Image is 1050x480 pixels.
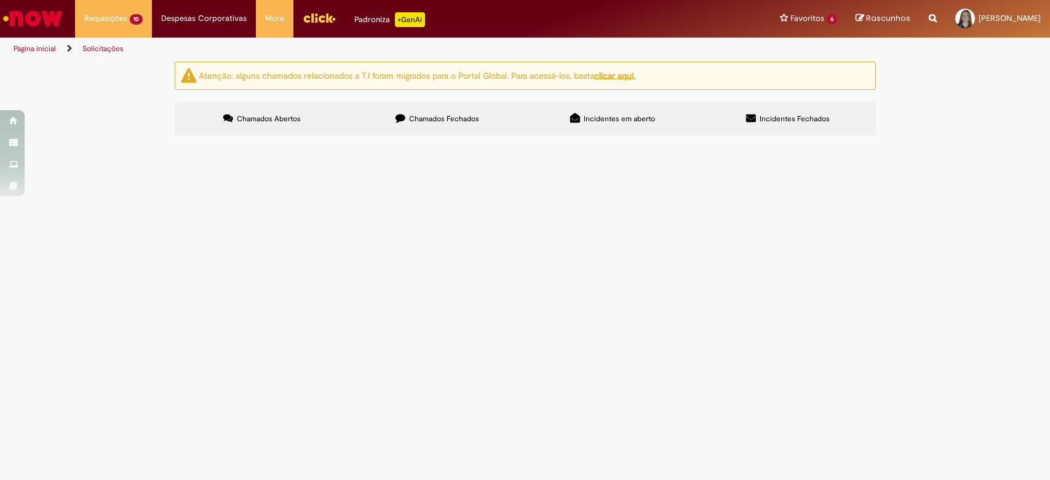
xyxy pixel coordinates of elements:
ul: Trilhas de página [9,38,691,60]
img: ServiceNow [1,6,65,31]
span: 6 [827,14,837,25]
a: clicar aqui. [594,70,635,81]
span: Favoritos [790,12,824,25]
img: click_logo_yellow_360x200.png [303,9,336,27]
span: Rascunhos [866,12,910,24]
a: Página inicial [14,44,56,54]
ng-bind-html: Atenção: alguns chamados relacionados a T.I foram migrados para o Portal Global. Para acessá-los,... [199,70,635,81]
span: Chamados Abertos [237,114,301,124]
a: Solicitações [82,44,124,54]
span: 10 [130,14,143,25]
span: Chamados Fechados [409,114,479,124]
div: Padroniza [354,12,425,27]
span: [PERSON_NAME] [979,13,1041,23]
span: Requisições [84,12,127,25]
span: Incidentes em aberto [584,114,655,124]
span: Incidentes Fechados [760,114,830,124]
span: Despesas Corporativas [161,12,247,25]
a: Rascunhos [856,13,910,25]
span: More [265,12,284,25]
p: +GenAi [395,12,425,27]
